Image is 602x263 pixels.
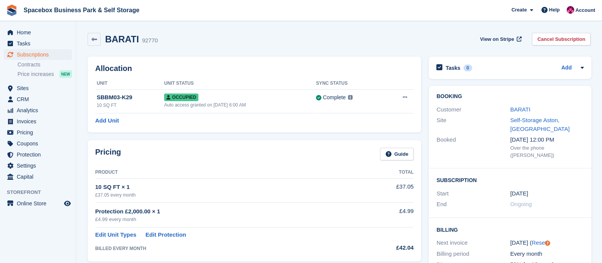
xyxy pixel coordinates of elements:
div: Auto access granted on [DATE] 6:00 AM [164,102,316,108]
a: View on Stripe [477,33,523,45]
td: £4.99 [362,203,414,228]
span: Protection [17,149,62,160]
a: Guide [380,148,414,160]
div: Site [436,116,510,133]
div: Start [436,189,510,198]
span: Occupied [164,94,198,101]
a: menu [4,49,72,60]
img: icon-info-grey-7440780725fd019a000dd9b08b2336e03edf1995a4989e88bcd33f0948082b44.svg [348,95,353,100]
span: Sites [17,83,62,94]
a: Add Unit [95,116,119,125]
a: Preview store [63,199,72,208]
div: £42.04 [362,244,414,252]
div: 92770 [142,36,158,45]
img: stora-icon-8386f47178a22dfd0bd8f6a31ec36ba5ce8667c1dd55bd0f319d3a0aa187defe.svg [6,5,18,16]
a: Contracts [18,61,72,68]
span: Invoices [17,116,62,127]
div: 10 SQ FT × 1 [95,183,362,192]
a: menu [4,116,72,127]
a: menu [4,83,72,94]
a: Price increases NEW [18,70,72,78]
div: Complete [323,94,346,102]
a: menu [4,171,72,182]
th: Unit Status [164,77,316,90]
a: menu [4,94,72,105]
span: Subscriptions [17,49,62,60]
span: Help [549,6,560,14]
a: Edit Unit Types [95,231,136,239]
div: Protection £2,000.00 × 1 [95,207,362,216]
div: Every month [510,250,584,258]
a: Reset [532,239,546,246]
a: menu [4,198,72,209]
a: menu [4,160,72,171]
span: Account [575,6,595,14]
a: menu [4,38,72,49]
span: Pricing [17,127,62,138]
th: Product [95,166,362,179]
a: Add [561,64,572,73]
div: Customer [436,105,510,114]
div: Tooltip anchor [544,240,551,247]
div: SBBM03-K29 [97,93,164,102]
h2: Booking [436,94,584,100]
div: BILLED EVERY MONTH [95,245,362,252]
h2: Allocation [95,64,414,73]
span: Online Store [17,198,62,209]
div: NEW [59,70,72,78]
a: Spacebox Business Park & Self Storage [21,4,142,16]
div: End [436,200,510,209]
a: menu [4,149,72,160]
th: Sync Status [316,77,384,90]
div: Billing period [436,250,510,258]
div: Over the phone ([PERSON_NAME]) [510,144,584,159]
span: Analytics [17,105,62,116]
div: £4.99 every month [95,216,362,223]
a: Cancel Subscription [532,33,591,45]
a: Edit Protection [145,231,186,239]
div: £37.05 every month [95,192,362,198]
div: 0 [463,65,472,71]
a: BARATI [510,106,530,113]
a: menu [4,127,72,138]
span: CRM [17,94,62,105]
div: [DATE] ( ) [510,239,584,247]
h2: Billing [436,226,584,233]
span: Storefront [7,189,76,196]
h2: Pricing [95,148,121,160]
td: £37.05 [362,178,414,202]
a: menu [4,105,72,116]
a: Self-Storage Aston, [GEOGRAPHIC_DATA] [510,117,570,132]
th: Unit [95,77,164,90]
h2: Tasks [446,65,460,71]
h2: Subscription [436,176,584,184]
span: View on Stripe [480,35,514,43]
span: Create [511,6,527,14]
th: Total [362,166,414,179]
div: 10 SQ FT [97,102,164,109]
div: Booked [436,136,510,159]
img: Avishka Chauhan [567,6,574,14]
span: Coupons [17,138,62,149]
span: Capital [17,171,62,182]
h2: BARATI [105,34,139,44]
div: [DATE] 12:00 PM [510,136,584,144]
span: Tasks [17,38,62,49]
span: Ongoing [510,201,532,207]
span: Home [17,27,62,38]
div: Next invoice [436,239,510,247]
a: menu [4,27,72,38]
span: Price increases [18,71,54,78]
a: menu [4,138,72,149]
span: Settings [17,160,62,171]
time: 2025-07-04 00:00:00 UTC [510,189,528,198]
